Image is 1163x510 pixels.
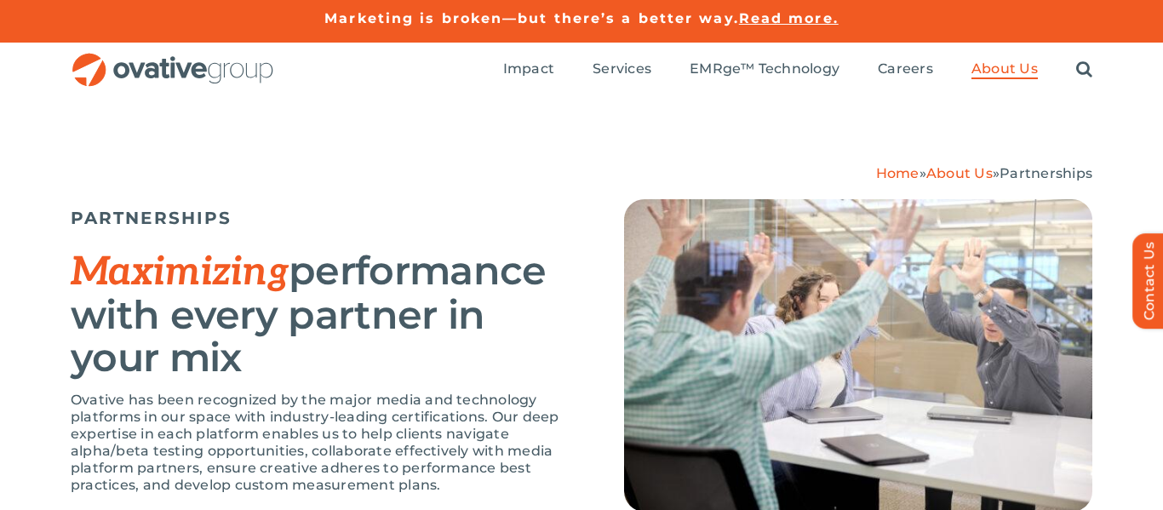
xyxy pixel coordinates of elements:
[71,249,289,296] em: Maximizing
[593,60,651,79] a: Services
[324,10,739,26] a: Marketing is broken—but there’s a better way.
[71,208,581,228] h5: PARTNERSHIPS
[1076,60,1092,79] a: Search
[690,60,839,77] span: EMRge™ Technology
[503,60,554,79] a: Impact
[71,392,581,494] p: Ovative has been recognized by the major media and technology platforms in our space with industr...
[971,60,1038,77] span: About Us
[503,60,554,77] span: Impact
[876,165,1092,181] span: » »
[971,60,1038,79] a: About Us
[690,60,839,79] a: EMRge™ Technology
[926,165,993,181] a: About Us
[878,60,933,77] span: Careers
[739,10,839,26] a: Read more.
[593,60,651,77] span: Services
[1000,165,1092,181] span: Partnerships
[71,249,581,379] h2: performance with every partner in your mix
[503,43,1092,97] nav: Menu
[71,51,275,67] a: OG_Full_horizontal_RGB
[876,165,920,181] a: Home
[878,60,933,79] a: Careers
